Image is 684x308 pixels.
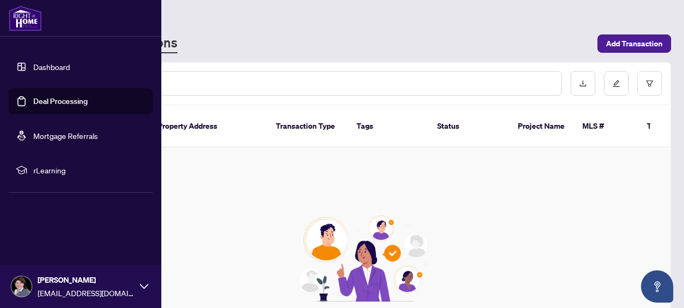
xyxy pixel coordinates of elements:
[604,71,629,96] button: edit
[294,215,433,302] img: Null State Icon
[637,71,662,96] button: filter
[571,71,595,96] button: download
[574,106,638,148] th: MLS #
[429,106,509,148] th: Status
[267,106,348,148] th: Transaction Type
[597,34,671,53] button: Add Transaction
[606,35,662,52] span: Add Transaction
[11,276,32,297] img: Profile Icon
[38,287,134,299] span: [EMAIL_ADDRESS][DOMAIN_NAME]
[509,106,574,148] th: Project Name
[33,96,88,106] a: Deal Processing
[641,270,673,303] button: Open asap
[348,106,429,148] th: Tags
[579,80,587,87] span: download
[33,62,70,72] a: Dashboard
[612,80,620,87] span: edit
[9,5,42,31] img: logo
[33,131,98,141] a: Mortgage Referrals
[149,106,267,148] th: Property Address
[33,164,145,176] span: rLearning
[38,274,134,286] span: [PERSON_NAME]
[646,80,653,87] span: filter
